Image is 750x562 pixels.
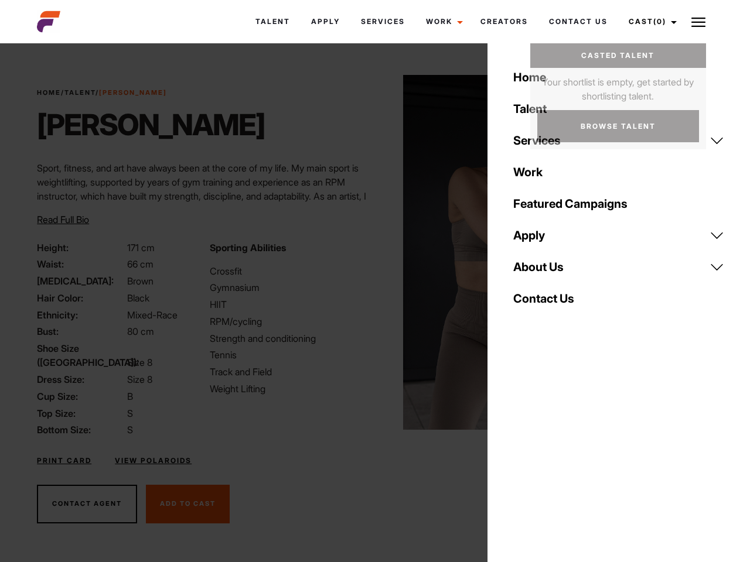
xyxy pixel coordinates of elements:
span: Black [127,292,149,304]
span: Height: [37,241,125,255]
li: HIIT [210,297,368,311]
h1: [PERSON_NAME] [37,107,265,142]
li: Track and Field [210,365,368,379]
img: cropped-aefm-brand-fav-22-square.png [37,10,60,33]
li: Weight Lifting [210,382,368,396]
span: Shoe Size ([GEOGRAPHIC_DATA]): [37,341,125,369]
button: Contact Agent [37,485,137,523]
a: View Polaroids [115,455,192,466]
span: Bottom Size: [37,423,125,437]
span: Read Full Bio [37,214,89,225]
a: Casted Talent [530,43,706,68]
span: B [127,390,133,402]
li: Tennis [210,348,368,362]
a: About Us [506,251,731,283]
span: 171 cm [127,242,155,253]
button: Add To Cast [146,485,230,523]
span: 80 cm [127,325,154,337]
p: Sport, fitness, and art have always been at the core of my life. My main sport is weightlifting, ... [37,161,368,231]
span: Size 8 [127,357,152,368]
span: Ethnicity: [37,308,125,322]
a: Talent [506,93,731,125]
span: (0) [653,17,666,26]
span: / / [37,88,167,98]
img: Burger icon [691,15,705,29]
span: 66 cm [127,258,154,270]
strong: [PERSON_NAME] [99,88,167,97]
a: Services [350,6,415,37]
span: Add To Cast [160,499,216,508]
p: Your shortlist is empty, get started by shortlisting talent. [530,68,706,103]
a: Services [506,125,731,156]
li: RPM/cycling [210,314,368,328]
a: Home [37,88,61,97]
span: Bust: [37,324,125,338]
span: S [127,424,133,436]
button: Read Full Bio [37,213,89,227]
a: Talent [64,88,96,97]
span: Dress Size: [37,372,125,386]
a: Contact Us [538,6,618,37]
a: Talent [245,6,301,37]
li: Crossfit [210,264,368,278]
strong: Sporting Abilities [210,242,286,253]
a: Featured Campaigns [506,188,731,220]
span: Hair Color: [37,291,125,305]
span: Waist: [37,257,125,271]
a: Creators [470,6,538,37]
a: Print Card [37,455,91,466]
span: Top Size: [37,406,125,420]
span: S [127,407,133,419]
span: [MEDICAL_DATA]: [37,274,125,288]
a: Cast(0) [618,6,684,37]
span: Mixed-Race [127,309,178,321]
a: Apply [506,220,731,251]
a: Work [415,6,470,37]
li: Strength and conditioning [210,331,368,345]
span: Brown [127,275,154,287]
a: Apply [301,6,350,37]
li: Gymnasium [210,280,368,294]
a: Work [506,156,731,188]
span: Cup Size: [37,389,125,403]
a: Home [506,61,731,93]
a: Contact Us [506,283,731,314]
span: Size 8 [127,373,152,385]
a: Browse Talent [537,110,699,142]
